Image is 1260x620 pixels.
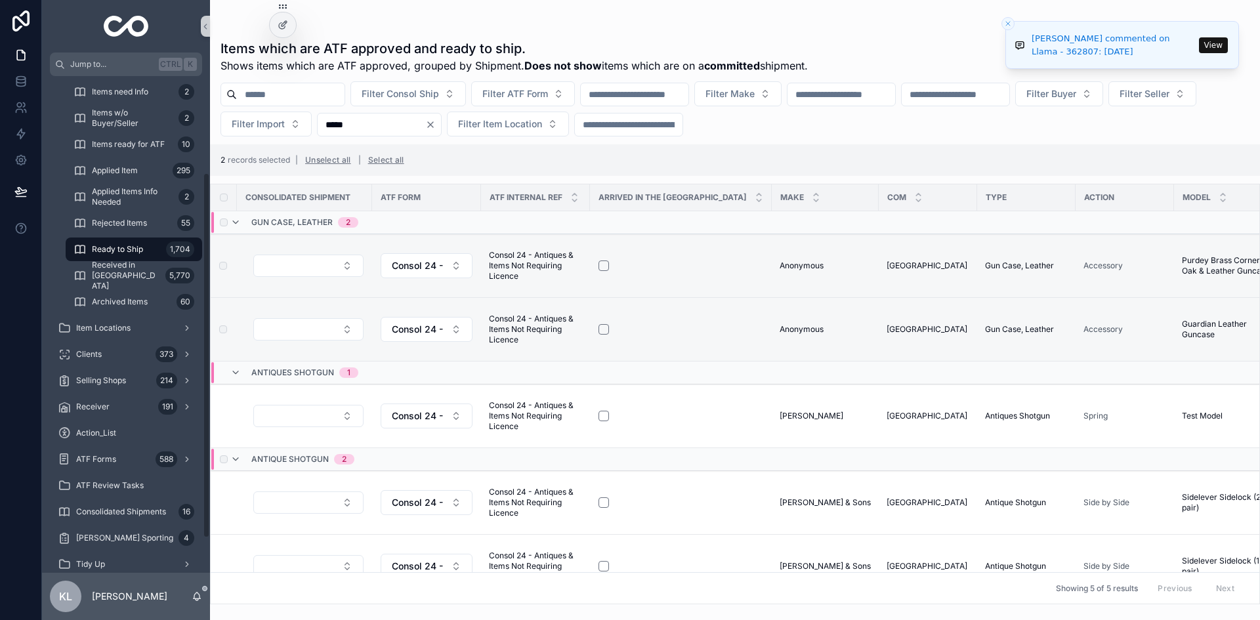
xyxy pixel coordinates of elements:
button: Jump to...CtrlK [50,52,202,76]
span: Make [780,192,804,203]
p: [PERSON_NAME] [92,590,167,603]
span: [PERSON_NAME] & Sons [780,561,871,571]
button: Select Button [447,112,569,136]
span: Arrived in the [GEOGRAPHIC_DATA] [598,192,747,203]
div: 191 [158,399,177,415]
span: ATF Forms [76,454,116,465]
span: Filter Consol Ship [362,87,439,100]
span: Ready to Ship [92,244,143,255]
a: Accessory [1083,260,1166,271]
span: Consolidated Shipments [76,506,166,517]
span: Gun Case, Leather [985,260,1054,271]
span: Item Locations [76,323,131,333]
a: Tidy Up [50,552,202,576]
div: 4 [178,530,194,546]
span: Antiques Shotgun [985,411,1050,421]
span: | [358,155,361,165]
a: [GEOGRAPHIC_DATA] [887,324,969,335]
span: Items ready for ATF [92,139,165,150]
span: Showing 5 of 5 results [1056,583,1138,594]
span: [PERSON_NAME] & Sons [780,497,871,508]
a: Anonymous [780,260,871,271]
div: 1 [347,367,350,378]
a: Select Button [253,554,364,578]
span: ATF Review Tasks [76,480,144,491]
a: Side by Side [1083,561,1166,571]
button: View [1199,37,1228,53]
a: Applied Items Info Needed2 [66,185,202,209]
a: [GEOGRAPHIC_DATA] [887,260,969,271]
button: Select Button [381,403,472,428]
a: Antique Shotgun [985,497,1068,508]
div: 214 [156,373,177,388]
span: | [295,155,298,165]
strong: Does not show [524,59,602,72]
a: Received in [GEOGRAPHIC_DATA]5,770 [66,264,202,287]
a: Archived Items60 [66,290,202,314]
span: Applied Items Info Needed [92,186,173,207]
button: Select Button [1108,81,1196,106]
span: ATF Form [381,192,421,203]
span: Consol 24 - Antiques & Items Not Requiring Licence [392,323,446,336]
a: Gun Case, Leather [985,324,1068,335]
button: Select Button [471,81,575,106]
span: Consol 24 - Antiques & Items Not Requiring Licence [392,409,446,423]
span: Consol 24 - Antiques & Items Not Requiring Licence [392,259,446,272]
span: K [185,59,196,70]
div: scrollable content [42,76,210,573]
button: Select Button [1015,81,1103,106]
a: Consol 24 - Antiques & Items Not Requiring Licence [489,314,582,345]
button: Close toast [1001,17,1015,30]
a: ATF Review Tasks [50,474,202,497]
a: Items ready for ATF10 [66,133,202,156]
span: Filter Make [705,87,755,100]
span: Action [1084,192,1114,203]
button: Select Button [381,554,472,579]
a: Anonymous [780,324,871,335]
a: Antique Shotgun [985,561,1068,571]
a: Side by Side [1083,497,1129,508]
div: 5,770 [165,268,194,283]
a: [GEOGRAPHIC_DATA] [887,561,969,571]
a: Side by Side [1083,497,1166,508]
span: Antique Shotgun [985,561,1046,571]
a: Rejected Items55 [66,211,202,235]
button: Select Button [381,317,472,342]
span: Accessory [1083,324,1123,335]
img: Notification icon [1015,37,1025,53]
a: Accessory [1083,260,1123,271]
a: Select Button [380,253,473,279]
a: Items w/o Buyer/Seller2 [66,106,202,130]
div: 10 [178,136,194,152]
span: Filter Buyer [1026,87,1076,100]
span: Spring [1083,411,1108,421]
span: Action_List [76,428,116,438]
a: Select Button [380,403,473,429]
span: Consolidated Shipment [245,192,350,203]
a: [PERSON_NAME] Sporting4 [50,526,202,550]
button: Select Button [253,491,364,514]
a: Select Button [380,489,473,516]
span: [GEOGRAPHIC_DATA] [887,561,967,571]
span: 2 [220,155,225,165]
span: Antique Shotgun [985,497,1046,508]
div: 295 [173,163,194,178]
a: Receiver191 [50,395,202,419]
strong: committed [704,59,760,72]
span: Applied Item [92,165,138,176]
button: Select Button [253,318,364,341]
a: Applied Item295 [66,159,202,182]
div: 2 [342,454,346,465]
span: ATF Internal Ref [490,192,562,203]
span: Antiques Shotgun [251,367,334,378]
span: Antique Shotgun [251,454,329,465]
a: Item Locations [50,316,202,340]
a: Action_List [50,421,202,445]
a: Side by Side [1083,561,1129,571]
a: Ready to Ship1,704 [66,238,202,261]
a: Select Button [253,254,364,278]
div: 1,704 [166,241,194,257]
a: Spring [1083,411,1166,421]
